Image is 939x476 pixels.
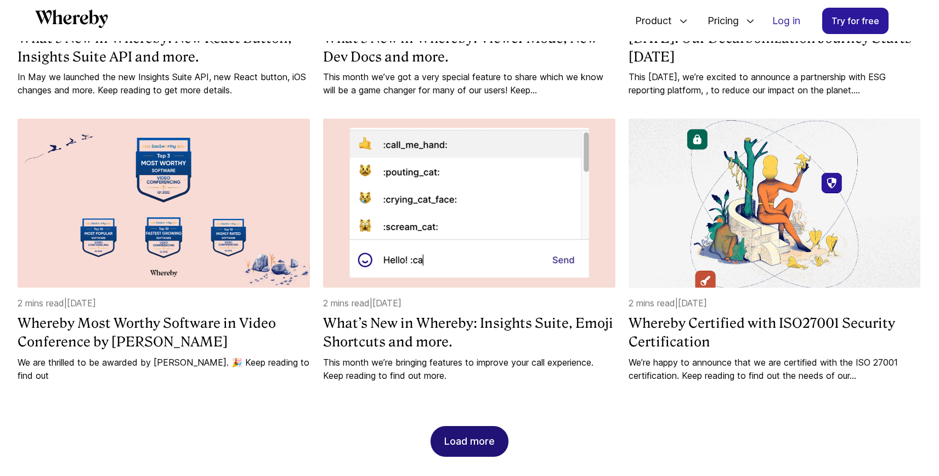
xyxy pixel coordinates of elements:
a: Whereby [35,9,108,32]
a: This month we’re bringing features to improve your call experience. Keep reading to find out more. [323,356,615,382]
a: This month we’ve got a very special feature to share which we know will be a game changer for man... [323,70,615,97]
p: 2 mins read | [DATE] [323,296,615,310]
a: Whereby Certified with ISO27001 Security Certification [629,314,921,351]
a: This [DATE], we’re excited to announce a partnership with ESG reporting platform, , to reduce our... [629,70,921,97]
span: Pricing [697,3,742,39]
a: Whereby Most Worthy Software in Video Conference by [PERSON_NAME] [18,314,310,351]
p: 2 mins read | [DATE] [18,296,310,310]
a: [DATE]: Our Decarbonization Journey Starts [DATE] [629,29,921,66]
div: Load more [444,427,495,456]
span: Product [624,3,675,39]
a: What’s New in Whereby: Viewer Mode, New Dev Docs and more. [323,29,615,66]
a: We’re happy to announce that we are certified with the ISO 27001 certification. Keep reading to f... [629,356,921,382]
a: We are thrilled to be awarded by [PERSON_NAME]. 🎉 Keep reading to find out [18,356,310,382]
a: What’s New in Whereby: New React Button, Insights Suite API and more. [18,29,310,66]
a: Try for free [822,8,889,34]
a: Log in [763,8,809,33]
a: In May we launched the new Insights Suite API, new React button, iOS changes and more. Keep readi... [18,70,310,97]
a: What’s New in Whereby: Insights Suite, Emoji Shortcuts and more. [323,314,615,351]
p: 2 mins read | [DATE] [629,296,921,310]
svg: Whereby [35,9,108,28]
button: Load more [431,426,508,457]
